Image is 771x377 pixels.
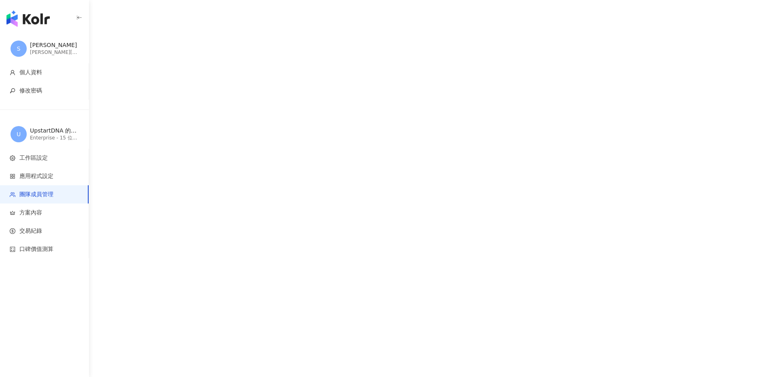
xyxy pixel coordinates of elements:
span: 交易紀錄 [19,227,42,235]
span: appstore [10,174,15,179]
span: 方案內容 [19,209,42,217]
span: 工作區設定 [19,154,48,162]
span: key [10,88,15,94]
div: [PERSON_NAME][EMAIL_ADDRESS][DOMAIN_NAME] [30,49,79,56]
span: S [17,44,21,53]
span: U [17,130,21,139]
img: logo [6,11,50,27]
span: 應用程式設定 [19,172,53,180]
span: 個人資料 [19,69,42,77]
span: dollar [10,228,15,234]
span: calculator [10,246,15,252]
span: user [10,70,15,75]
span: 修改密碼 [19,87,42,95]
span: 團隊成員管理 [19,191,53,199]
div: UpstartDNA 的工作區 [30,127,79,135]
span: 口碑價值測算 [19,245,53,253]
div: [PERSON_NAME] [30,41,79,49]
div: Enterprise - 15 位成員 [30,135,79,141]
